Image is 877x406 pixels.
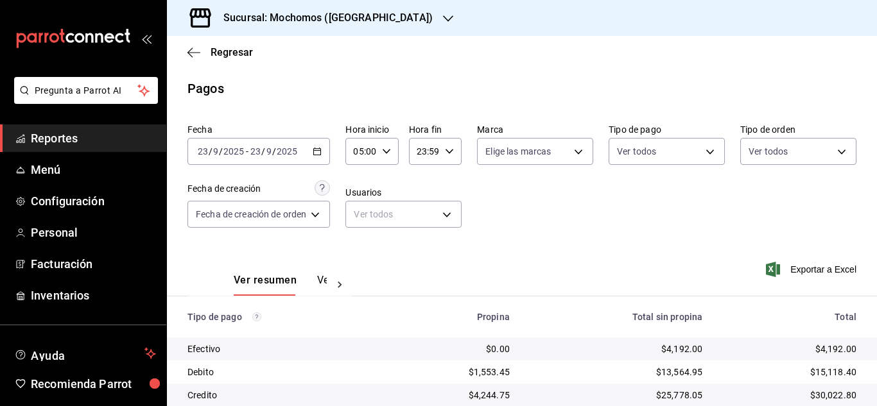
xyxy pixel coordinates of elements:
[31,287,156,304] span: Inventarios
[31,161,156,178] span: Menú
[223,146,245,156] input: ----
[234,274,327,296] div: navigation tabs
[197,146,209,156] input: --
[723,389,856,402] div: $30,022.80
[617,145,656,158] span: Ver todos
[749,145,788,158] span: Ver todos
[477,125,593,134] label: Marca
[213,146,219,156] input: --
[399,343,509,355] div: $0.00
[196,208,306,221] span: Fecha de creación de orden
[530,312,702,322] div: Total sin propina
[187,125,330,134] label: Fecha
[9,93,158,106] a: Pregunta a Parrot AI
[234,274,297,296] button: Ver resumen
[187,343,378,355] div: Efectivo
[345,125,398,134] label: Hora inicio
[31,130,156,147] span: Reportes
[485,145,551,158] span: Elige las marcas
[211,46,253,58] span: Regresar
[609,125,725,134] label: Tipo de pago
[219,146,223,156] span: /
[31,192,156,210] span: Configuración
[317,274,365,296] button: Ver pagos
[14,77,158,104] button: Pregunta a Parrot AI
[31,224,156,241] span: Personal
[187,79,224,98] div: Pagos
[187,312,378,322] div: Tipo de pago
[213,10,433,26] h3: Sucursal: Mochomos ([GEOGRAPHIC_DATA])
[266,146,272,156] input: --
[530,366,702,378] div: $13,564.95
[187,182,261,196] div: Fecha de creación
[31,375,156,393] span: Recomienda Parrot
[252,312,261,321] svg: Los pagos realizados con Pay y otras terminales son montos brutos.
[187,389,378,402] div: Credito
[530,343,702,355] div: $4,192.00
[399,389,509,402] div: $4,244.75
[399,312,509,322] div: Propina
[209,146,213,156] span: /
[723,366,856,378] div: $15,118.40
[723,343,856,355] div: $4,192.00
[246,146,248,156] span: -
[345,188,462,197] label: Usuarios
[141,33,152,44] button: open_drawer_menu
[740,125,856,134] label: Tipo de orden
[250,146,261,156] input: --
[187,366,378,378] div: Debito
[409,125,462,134] label: Hora fin
[35,84,138,97] span: Pregunta a Parrot AI
[187,46,253,58] button: Regresar
[31,346,139,361] span: Ayuda
[345,201,462,228] div: Ver todos
[272,146,276,156] span: /
[399,366,509,378] div: $1,553.45
[723,312,856,322] div: Total
[276,146,298,156] input: ----
[31,255,156,273] span: Facturación
[768,262,856,277] button: Exportar a Excel
[261,146,265,156] span: /
[530,389,702,402] div: $25,778.05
